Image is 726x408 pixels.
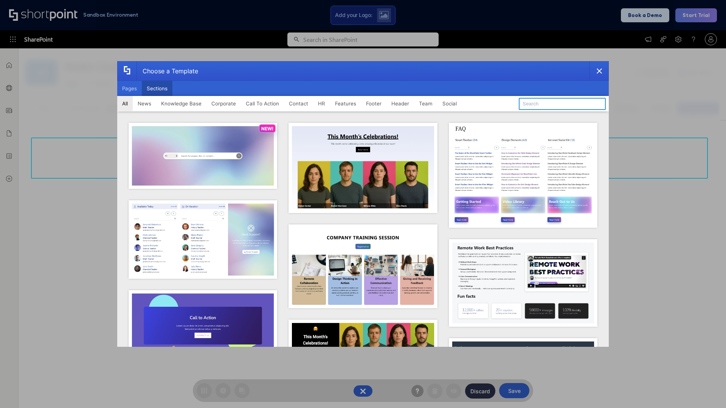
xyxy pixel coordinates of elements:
[133,96,156,111] button: News
[206,96,241,111] button: Corporate
[261,126,273,131] p: NEW!
[117,96,133,111] button: All
[414,96,437,111] button: Team
[156,96,206,111] button: Knowledge Base
[137,62,198,80] div: Choose a Template
[386,96,414,111] button: Header
[241,96,284,111] button: Call To Action
[330,96,361,111] button: Features
[313,96,330,111] button: HR
[519,98,606,110] input: Search
[142,81,172,96] button: Sections
[688,372,726,408] iframe: Chat Widget
[361,96,386,111] button: Footer
[437,96,462,111] button: Social
[117,81,142,96] button: Pages
[284,96,313,111] button: Contact
[117,61,609,347] div: template selector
